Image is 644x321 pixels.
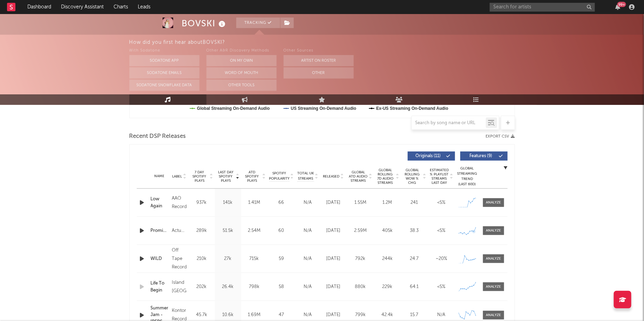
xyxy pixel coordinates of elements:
div: 1.41M [243,199,266,206]
div: 10.6k [217,312,239,319]
div: Off Tape Records [172,246,187,272]
div: 58 [269,283,294,290]
div: Other Sources [284,47,354,55]
div: 64.1 [403,283,426,290]
div: 59 [269,255,294,262]
div: 99 + [617,2,626,7]
div: N/A [297,312,318,319]
div: 880k [349,283,372,290]
button: On My Own [206,55,277,66]
div: 26.4k [217,283,239,290]
span: Estimated % Playlist Streams Last Day [430,168,449,185]
button: Sodatone Emails [129,67,199,79]
span: Originals ( 11 ) [412,154,445,158]
div: ~ 20 % [430,255,453,262]
div: Name [151,174,169,179]
span: Features ( 9 ) [465,154,497,158]
a: Promises [151,227,169,234]
div: 715k [243,255,266,262]
div: 937k [190,199,213,206]
div: Actuation [172,227,187,235]
div: 798k [243,283,266,290]
span: Label [172,174,182,179]
div: 799k [349,312,372,319]
div: 289k [190,227,213,234]
text: Ex-US Streaming On-Demand Audio [376,106,448,111]
button: Features(9) [460,152,508,161]
div: 24.7 [403,255,426,262]
a: Low Again [151,196,169,209]
button: Originals(11) [408,152,455,161]
div: <5% [430,199,453,206]
div: 244k [376,255,399,262]
div: <5% [430,227,453,234]
button: Sodatone Snowflake Data [129,80,199,91]
div: 241 [403,199,426,206]
div: 792k [349,255,372,262]
div: 2.54M [243,227,266,234]
button: Other [284,67,354,79]
div: 27k [217,255,239,262]
div: N/A [297,255,318,262]
div: [DATE] [322,199,345,206]
div: [DATE] [322,227,345,234]
div: 42.4k [376,312,399,319]
div: 202k [190,283,213,290]
span: Total UK Streams [297,171,314,181]
div: 45.7k [190,312,213,319]
button: Word Of Mouth [206,67,277,79]
div: 38.3 [403,227,426,234]
a: Life To Begin [151,280,169,294]
div: Global Streaming Trend (Last 60D) [457,166,478,187]
div: 51.5k [217,227,239,234]
div: 229k [376,283,399,290]
button: Tracking [236,18,280,28]
div: 1.2M [376,199,399,206]
div: 141k [217,199,239,206]
span: Global Rolling WoW % Chg [403,168,422,185]
button: Export CSV [486,134,515,139]
div: Other A&R Discovery Methods [206,47,277,55]
div: 47 [269,312,294,319]
div: N/A [297,283,318,290]
button: Other Tools [206,80,277,91]
div: BOVSKI [182,18,228,29]
button: 99+ [615,4,620,10]
span: 7 Day Spotify Plays [190,170,209,183]
div: 60 [269,227,294,234]
div: AAO Records [172,194,187,211]
span: Spotify Popularity [269,171,290,181]
div: 2.59M [349,227,372,234]
text: US Streaming On-Demand Audio [291,106,356,111]
div: [DATE] [322,312,345,319]
div: N/A [430,312,453,319]
div: N/A [297,199,318,206]
div: Island [GEOGRAPHIC_DATA] [172,279,187,295]
div: <5% [430,283,453,290]
div: With Sodatone [129,47,199,55]
a: WILD [151,255,169,262]
div: N/A [297,227,318,234]
button: Sodatone App [129,55,199,66]
div: 210k [190,255,213,262]
div: 66 [269,199,294,206]
span: Global Rolling 7D Audio Streams [376,168,395,185]
div: [DATE] [322,255,345,262]
span: ATD Spotify Plays [243,170,262,183]
button: Artist on Roster [284,55,354,66]
div: 1.55M [349,199,372,206]
input: Search for artists [490,3,595,12]
text: Global Streaming On-Demand Audio [197,106,270,111]
div: 15.7 [403,312,426,319]
div: 405k [376,227,399,234]
span: Last Day Spotify Plays [217,170,235,183]
span: Recent DSP Releases [129,132,186,141]
span: Released [323,174,340,179]
div: [DATE] [322,283,345,290]
div: 1.69M [243,312,266,319]
span: Global ATD Audio Streams [349,170,368,183]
